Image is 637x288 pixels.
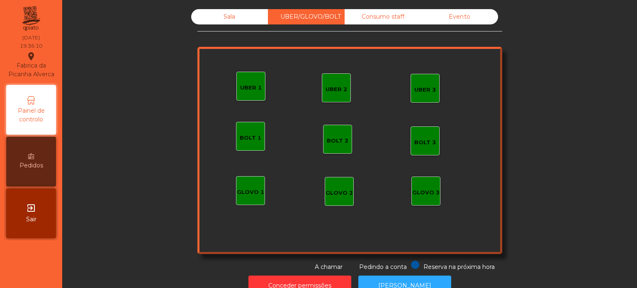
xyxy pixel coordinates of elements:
span: Painel de controlo [8,106,54,124]
div: GLOVO 2 [326,189,353,197]
div: Sala [191,9,268,24]
div: Evento [421,9,498,24]
div: Fabrica da Picanha Alverca [7,51,56,79]
span: A chamar [315,263,343,271]
img: qpiato [21,4,41,33]
span: Sair [26,215,36,224]
div: UBER 2 [326,85,347,94]
div: UBER 3 [414,86,436,94]
div: GLOVO 1 [237,188,264,196]
div: [DATE] [22,34,40,41]
div: 19:36:10 [20,42,42,50]
div: BOLT 3 [414,138,436,147]
div: GLOVO 3 [412,189,440,197]
i: location_on [26,51,36,61]
div: UBER 1 [240,84,262,92]
span: Pedindo a conta [359,263,407,271]
div: BOLT 1 [240,134,261,142]
div: Consumo staff [345,9,421,24]
div: UBER/GLOVO/BOLT [268,9,345,24]
i: exit_to_app [26,203,36,213]
span: Pedidos [19,161,43,170]
div: BOLT 2 [327,137,348,145]
span: Reserva na próxima hora [423,263,495,271]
